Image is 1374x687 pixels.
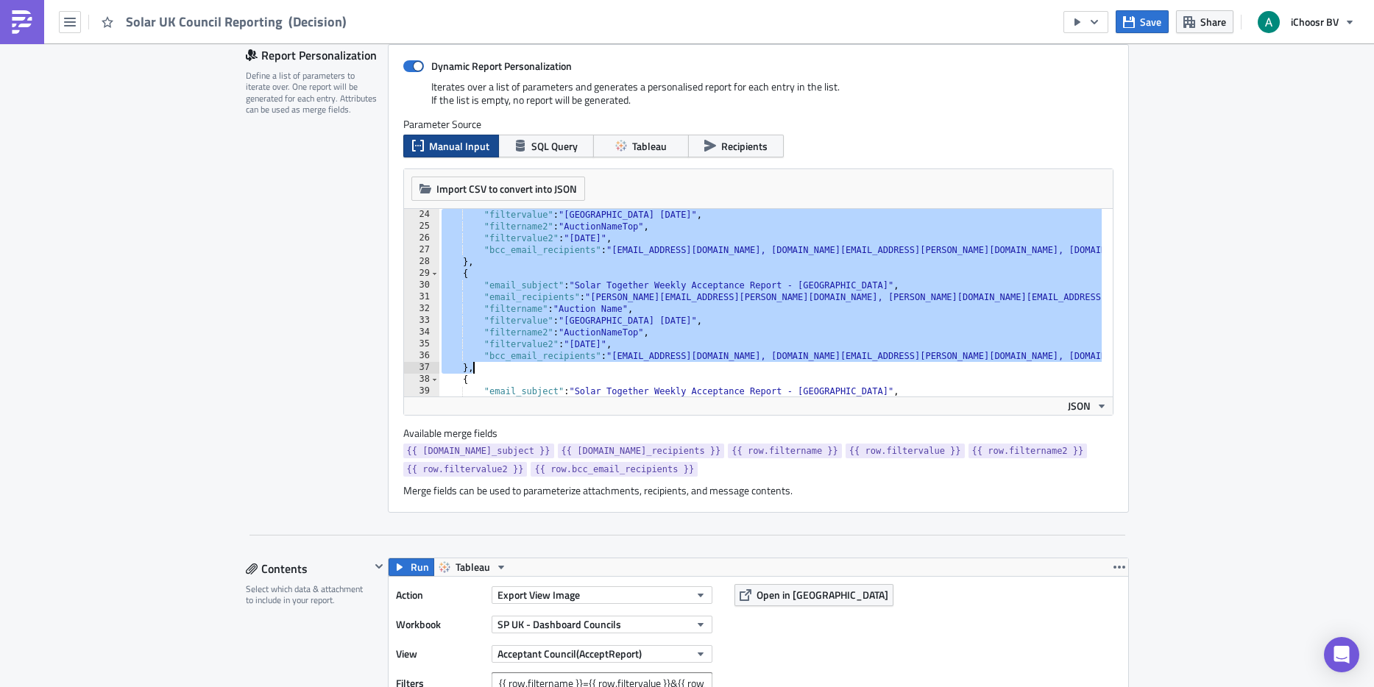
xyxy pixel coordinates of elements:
[849,444,961,458] span: {{ row.filtervalue }}
[411,558,429,576] span: Run
[403,427,514,440] label: Available merge fields
[1324,637,1359,672] div: Open Intercom Messenger
[404,350,439,362] div: 36
[6,22,703,34] p: Please see attached for your weekly Solar Together acceptance report.
[404,338,439,350] div: 35
[404,221,439,232] div: 25
[436,181,577,196] span: Import CSV to convert into JSON
[498,135,594,157] button: SQL Query
[404,303,439,315] div: 32
[246,558,370,580] div: Contents
[6,54,703,66] p: 1. Cumulative acceptance figures graph
[492,586,712,604] button: Export View Image
[404,244,439,256] div: 27
[404,362,439,374] div: 37
[562,444,721,458] span: {{ [DOMAIN_NAME]_recipients }}
[126,13,348,30] span: Solar UK Council Reporting (Decision)
[558,444,725,458] a: {{ [DOMAIN_NAME]_recipients }}
[403,118,1113,131] label: Parameter Source
[404,291,439,303] div: 31
[1063,397,1113,415] button: JSON
[531,462,698,477] a: {{ row.bcc_email_recipients }}
[429,138,489,154] span: Manual Input
[389,558,434,576] button: Run
[1256,10,1281,35] img: Avatar
[1116,10,1169,33] button: Save
[492,616,712,633] button: SP UK - Dashboard Councils
[404,209,439,221] div: 24
[370,558,388,575] button: Hide content
[1291,14,1339,29] span: iChoosr BV
[411,177,585,201] button: Import CSV to convert into JSON
[404,315,439,327] div: 33
[404,256,439,268] div: 28
[431,58,572,74] strong: Dynamic Report Personalization
[732,444,838,458] span: {{ row.filtername }}
[403,484,1113,497] div: Merge fields can be used to parameterize attachments, recipients, and message contents.
[404,385,439,397] div: 39
[396,613,484,636] label: Workbook
[497,587,580,602] span: Export View Image
[403,135,499,157] button: Manual Input
[534,462,694,477] span: {{ row.bcc_email_recipients }}
[404,232,439,244] div: 26
[1200,14,1226,29] span: Share
[497,616,621,632] span: SP UK - Dashboard Councils
[10,10,34,34] img: PushMetrics
[404,374,439,385] div: 38
[6,6,703,212] body: Rich Text Area. Press ALT-0 for help.
[757,587,888,602] span: Open in [GEOGRAPHIC_DATA]
[728,444,842,458] a: {{ row.filtername }}
[403,444,554,458] a: {{ [DOMAIN_NAME]_subject }}
[6,87,703,99] p: 3. Decliner reasons (.csv)
[6,103,703,115] p: If you have any questions please contact your Relationship Manager.
[972,444,1084,458] span: {{ row.filtername2 }}
[1068,398,1091,413] span: JSON
[1140,14,1161,29] span: Save
[396,643,484,665] label: View
[407,462,524,477] span: {{ row.filtervalue2 }}
[593,135,689,157] button: Tableau
[531,138,578,154] span: SQL Query
[403,80,1113,118] div: Iterates over a list of parameters and generates a personalised report for each entry in the list...
[968,444,1088,458] a: {{ row.filtername2 }}
[492,645,712,663] button: Acceptant Council(AcceptReport)
[407,444,550,458] span: {{ [DOMAIN_NAME]_subject }}
[846,444,965,458] a: {{ row.filtervalue }}
[404,327,439,338] div: 34
[404,268,439,280] div: 29
[6,38,703,50] p: This email contains the following:
[497,646,642,661] span: Acceptant Council(AcceptReport)
[246,583,370,606] div: Select which data & attachment to include in your report.
[396,584,484,606] label: Action
[403,462,528,477] a: {{ row.filtervalue2 }}
[632,138,667,154] span: Tableau
[404,280,439,291] div: 30
[688,135,784,157] button: Recipients
[6,71,703,82] p: 2. Breakdown of acceptance Solar PV / Battery inc SME (.csv)
[246,44,388,66] div: Report Personalization
[456,558,490,576] span: Tableau
[6,6,703,18] p: Hi,
[246,70,378,115] div: Define a list of parameters to iterate over. One report will be generated for each entry. Attribu...
[721,138,768,154] span: Recipients
[433,558,512,576] button: Tableau
[1176,10,1233,33] button: Share
[1249,6,1363,38] button: iChoosr BV
[734,584,893,606] button: Open in [GEOGRAPHIC_DATA]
